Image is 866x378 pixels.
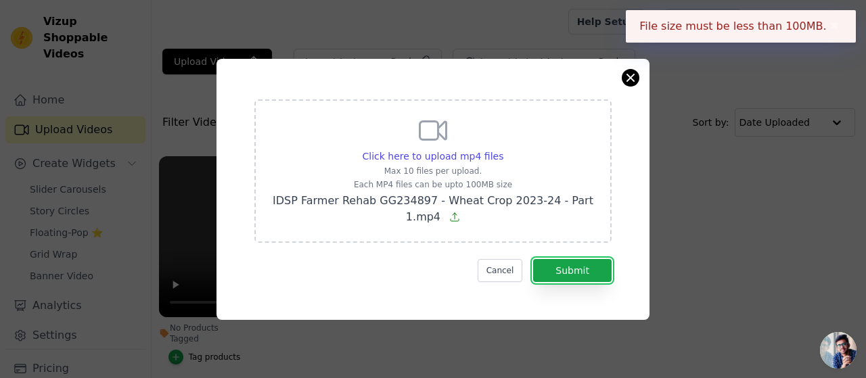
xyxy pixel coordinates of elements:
[827,18,842,34] button: Close
[272,166,594,176] p: Max 10 files per upload.
[533,259,612,282] button: Submit
[273,194,593,223] span: IDSP Farmer Rehab GG234897 - Wheat Crop 2023-24 - Part 1.mp4
[272,179,594,190] p: Each MP4 files can be upto 100MB size
[820,332,857,369] a: Open chat
[626,10,856,43] div: File size must be less than 100MB.
[363,151,504,162] span: Click here to upload mp4 files
[622,70,639,86] button: Close modal
[478,259,523,282] button: Cancel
